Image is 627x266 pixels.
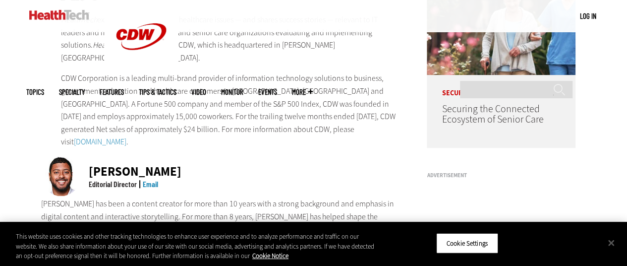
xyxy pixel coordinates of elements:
button: Close [600,232,622,254]
div: [PERSON_NAME] [89,165,181,178]
a: Features [100,88,124,96]
a: Video [191,88,206,96]
p: CDW Corporation is a leading multi-brand provider of information technology solutions to business... [61,72,401,148]
a: Email [143,179,158,189]
div: User menu [580,11,596,21]
a: Events [258,88,277,96]
span: More [292,88,313,96]
div: Editorial Director [89,180,137,188]
img: Home [29,10,89,20]
a: MonITor [221,88,243,96]
img: Ricky Ribeiro [41,156,81,196]
a: CDW [104,66,178,76]
a: [DOMAIN_NAME] [74,136,126,147]
h3: Advertisement [427,173,575,178]
button: Cookie Settings [436,233,498,254]
p: [PERSON_NAME] has been a content creator for more than 10 years with a strong background and emph... [41,198,401,261]
span: Specialty [59,88,85,96]
a: Securing the Connected Ecosystem of Senior Care [442,102,543,126]
a: More information about your privacy [252,252,288,260]
div: This website uses cookies and other tracking technologies to enhance user experience and to analy... [16,232,376,261]
span: Topics [26,88,44,96]
a: Tips & Tactics [139,88,176,96]
a: Log in [580,11,596,20]
p: Security [427,75,575,97]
